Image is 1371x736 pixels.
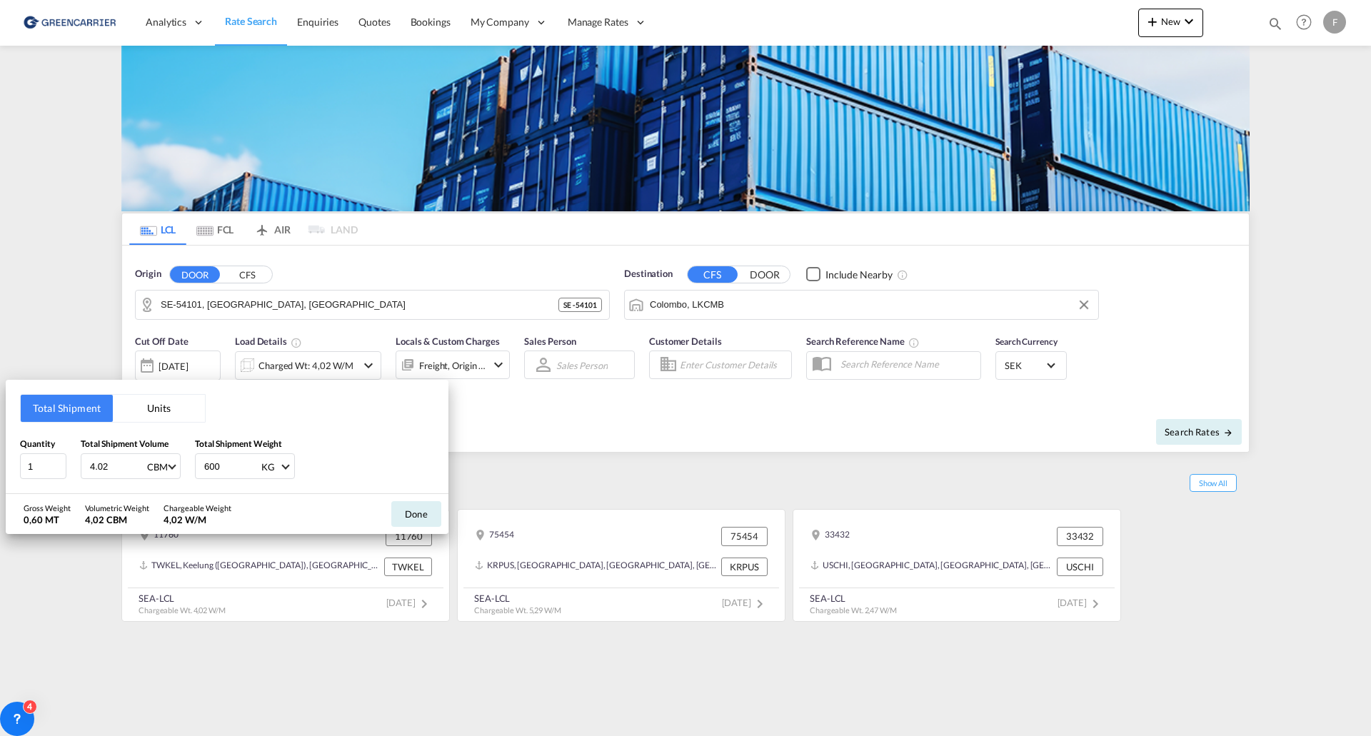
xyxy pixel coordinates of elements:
[21,395,113,422] button: Total Shipment
[164,503,231,513] div: Chargeable Weight
[24,513,71,526] div: 0,60 MT
[195,438,282,449] span: Total Shipment Weight
[147,461,168,473] div: CBM
[89,454,146,478] input: Enter volume
[81,438,169,449] span: Total Shipment Volume
[20,438,55,449] span: Quantity
[20,453,66,479] input: Qty
[113,395,205,422] button: Units
[391,501,441,527] button: Done
[203,454,260,478] input: Enter weight
[261,461,275,473] div: KG
[85,503,149,513] div: Volumetric Weight
[164,513,231,526] div: 4,02 W/M
[85,513,149,526] div: 4,02 CBM
[24,503,71,513] div: Gross Weight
